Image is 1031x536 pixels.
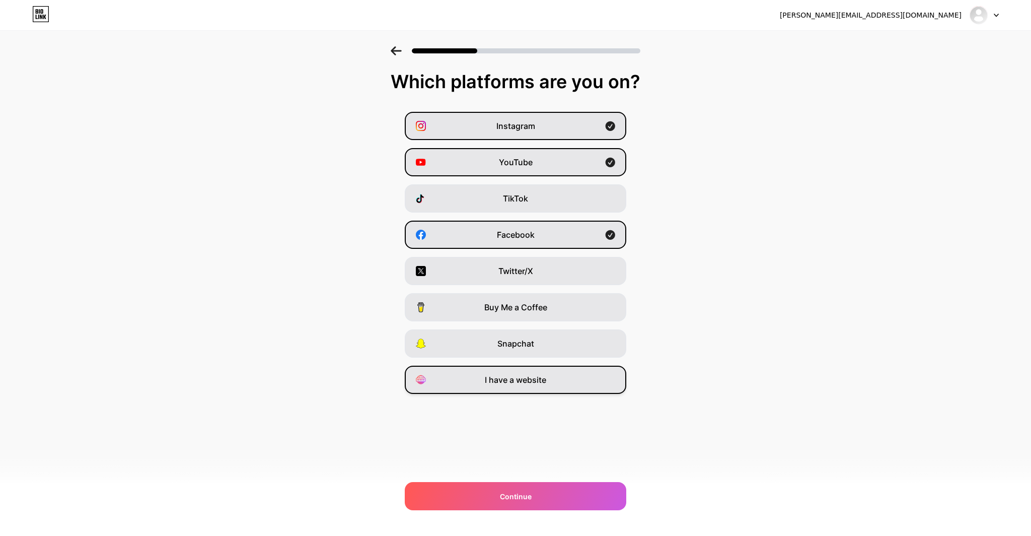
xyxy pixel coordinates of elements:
div: Which platforms are you on? [10,72,1021,92]
span: Facebook [497,229,535,241]
div: [PERSON_NAME][EMAIL_ADDRESS][DOMAIN_NAME] [780,10,962,21]
span: Snapchat [497,338,534,350]
span: TikTok [503,192,528,205]
span: Buy Me a Coffee [484,301,547,313]
span: I have a website [485,374,546,386]
span: Continue [500,491,532,502]
img: pljcarpentry [969,6,988,25]
span: Twitter/X [498,265,533,277]
span: YouTube [499,156,533,168]
span: Instagram [496,120,535,132]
